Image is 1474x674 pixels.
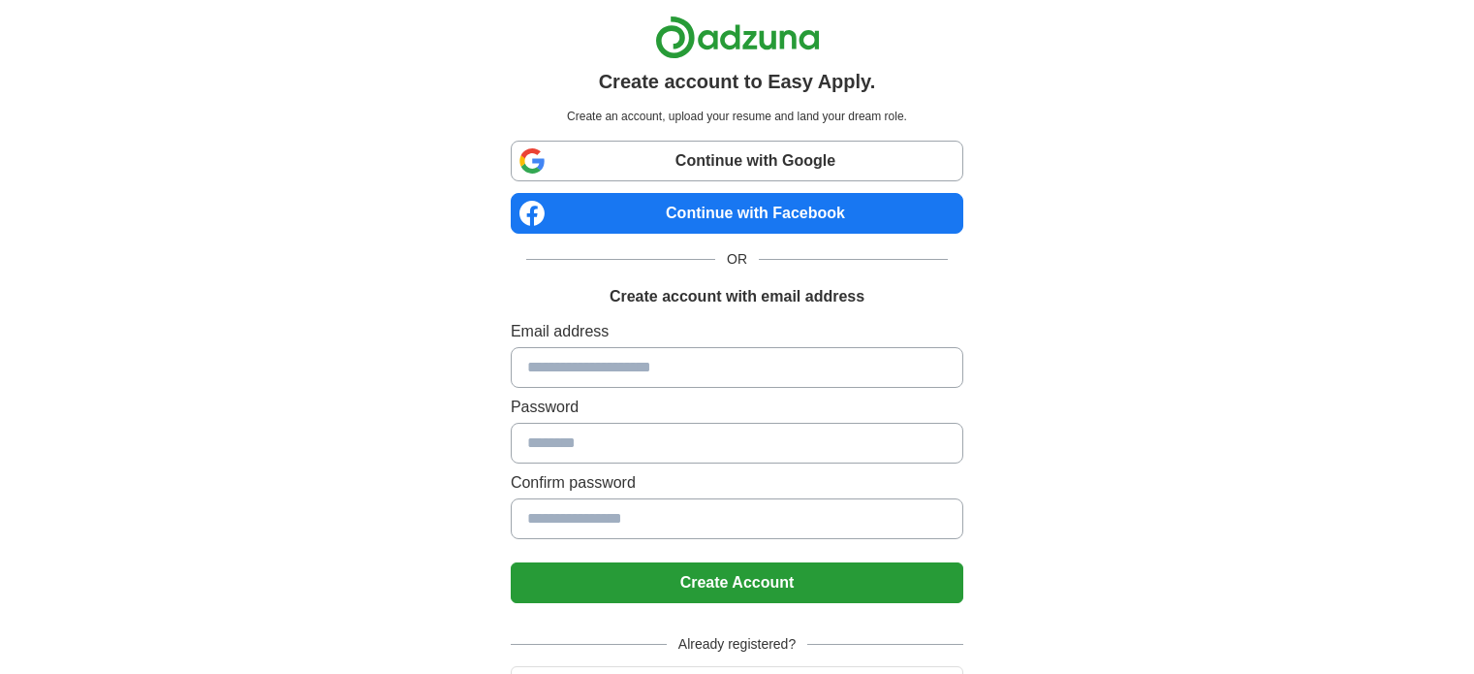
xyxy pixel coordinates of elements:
label: Confirm password [511,471,963,495]
button: Create Account [511,562,963,603]
p: Create an account, upload your resume and land your dream role. [515,108,959,125]
span: OR [715,249,759,270]
h1: Create account to Easy Apply. [599,67,876,96]
span: Already registered? [667,634,807,655]
h1: Create account with email address [610,285,864,308]
img: Adzuna logo [655,16,820,59]
label: Email address [511,320,963,343]
a: Continue with Google [511,141,963,181]
a: Continue with Facebook [511,193,963,234]
label: Password [511,396,963,419]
